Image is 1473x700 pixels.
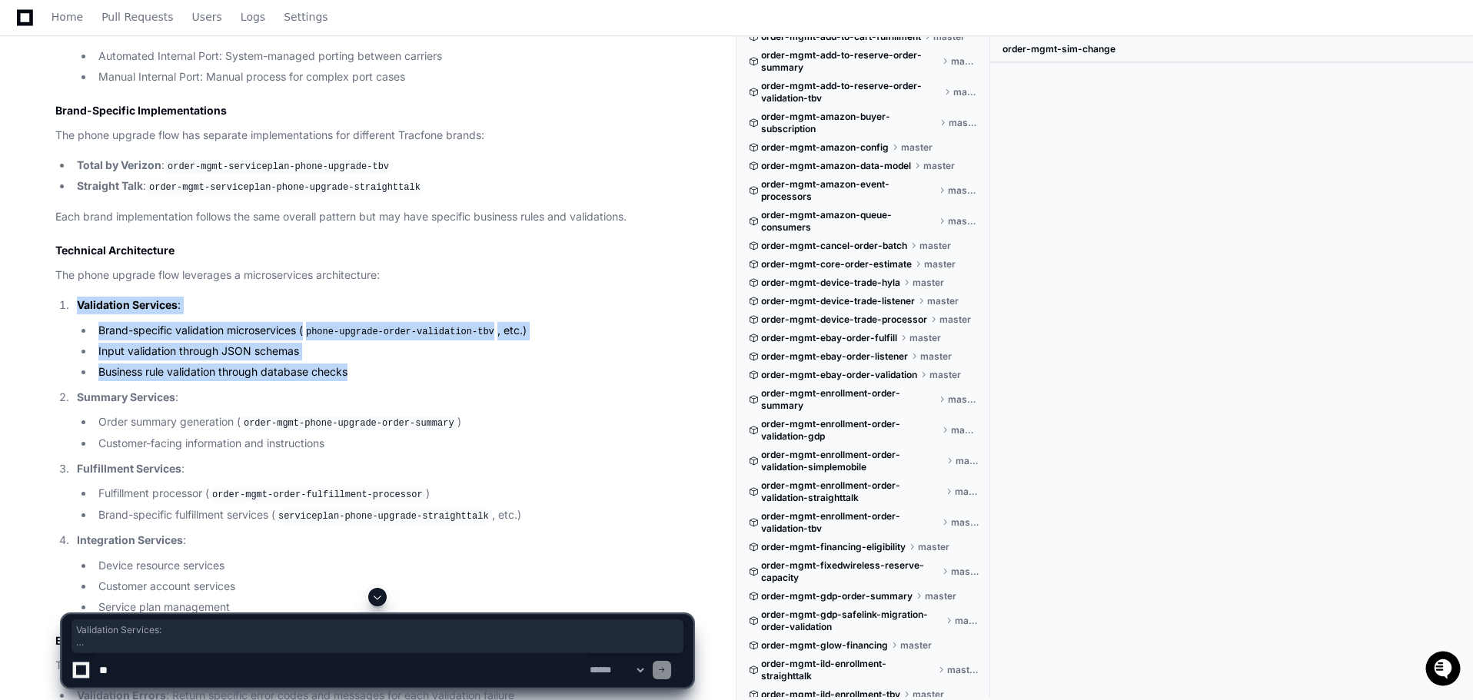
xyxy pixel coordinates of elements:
[55,267,693,284] p: The phone upgrade flow leverages a microservices architecture:
[192,12,222,22] span: Users
[918,541,949,553] span: master
[923,160,955,172] span: master
[951,424,979,436] span: master
[761,141,889,154] span: order-mgmt-amazon-config
[77,389,693,406] p: :
[761,387,936,412] span: order-mgmt-enrollment-order-summary
[761,31,921,43] span: order-mgmt-add-to-cart-fulfillment
[101,12,173,22] span: Pull Requests
[761,80,941,105] span: order-mgmt-add-to-reserve-order-validation-tbv
[761,240,907,252] span: order-mgmt-cancel-order-batch
[761,258,912,270] span: order-mgmt-core-order-estimate
[761,350,908,363] span: order-mgmt-ebay-order-listener
[901,141,933,154] span: master
[15,168,103,180] div: Past conversations
[52,114,252,130] div: Start new chat
[153,241,186,252] span: Pylon
[94,343,693,360] li: Input validation through JSON schemas
[55,103,693,118] h2: Brand-Specific Implementations
[261,119,280,138] button: Start new chat
[15,61,280,86] div: Welcome
[948,184,979,197] span: master
[94,322,693,340] li: Brand-specific validation microservices ( , etc.)
[761,49,939,74] span: order-mgmt-add-to-reserve-order-summary
[15,114,43,142] img: 1736555170064-99ba0984-63c1-480f-8ee9-699278ef63ed
[15,191,40,216] img: Sivanandan EM
[761,314,927,326] span: order-mgmt-device-trade-processor
[94,435,693,453] li: Customer-facing information and instructions
[920,350,952,363] span: master
[939,314,971,326] span: master
[94,413,693,432] li: Order summary generation ( )
[77,298,178,311] strong: Validation Services
[948,393,979,406] span: master
[48,206,125,218] span: [PERSON_NAME]
[919,240,951,252] span: master
[951,516,979,529] span: master
[761,209,936,234] span: order-mgmt-amazon-queue-consumers
[761,178,936,203] span: order-mgmt-amazon-event-processors
[94,68,693,86] li: Manual Internal Port: Manual process for complex port cases
[94,578,693,595] li: Customer account services
[108,240,186,252] a: Powered byPylon
[77,460,693,478] p: :
[165,160,392,174] code: order-mgmt-serviceplan-phone-upgrade-tbv
[927,295,959,307] span: master
[128,206,133,218] span: •
[55,243,693,258] h2: Technical Architecture
[52,12,83,22] span: Home
[761,541,906,553] span: order-mgmt-financing-eligibility
[951,566,979,578] span: master
[761,510,939,535] span: order-mgmt-enrollment-order-validation-tbv
[761,160,911,172] span: order-mgmt-amazon-data-model
[913,277,944,289] span: master
[761,418,939,443] span: order-mgmt-enrollment-order-validation-gdp
[146,181,424,194] code: order-mgmt-serviceplan-phone-upgrade-straighttalk
[15,15,46,46] img: PlayerZero
[209,488,426,502] code: order-mgmt-order-fulfillment-processor
[77,297,693,314] p: :
[94,506,693,525] li: Brand-specific fulfillment services ( , etc.)
[94,48,693,65] li: Automated Internal Port: System-managed porting between carriers
[951,55,979,68] span: master
[77,532,693,549] p: :
[72,157,693,175] li: :
[761,559,939,584] span: order-mgmt-fixedwireless-reserve-capacity
[948,215,979,227] span: master
[949,117,979,129] span: master
[77,462,181,475] strong: Fulfillment Services
[924,258,956,270] span: master
[241,12,265,22] span: Logs
[761,449,943,473] span: order-mgmt-enrollment-order-validation-simplemobile
[929,369,961,381] span: master
[761,479,943,504] span: order-mgmt-enrollment-order-validation-straighttalk
[77,390,175,403] strong: Summary Services
[933,31,965,43] span: master
[94,485,693,503] li: Fulfillment processor ( )
[94,363,693,381] li: Business rule validation through database checks
[76,624,679,649] span: Validation Services: Brand-specific validation microservices (phone-upgrade-order-validation-tbv,...
[284,12,328,22] span: Settings
[77,158,161,171] strong: Total by Verizon
[238,164,280,183] button: See all
[956,455,979,467] span: master
[909,332,941,344] span: master
[761,369,917,381] span: order-mgmt-ebay-order-validation
[761,295,915,307] span: order-mgmt-device-trade-listener
[761,111,936,135] span: order-mgmt-amazon-buyer-subscription
[55,208,693,226] p: Each brand implementation follows the same overall pattern but may have specific business rules a...
[275,509,492,523] code: serviceplan-phone-upgrade-straighttalk
[136,206,168,218] span: [DATE]
[761,277,900,289] span: order-mgmt-device-trade-hyla
[1003,43,1116,55] span: order-mgmt-sim-change
[241,416,457,430] code: order-mgmt-phone-upgrade-order-summary
[77,533,183,546] strong: Integration Services
[52,130,195,142] div: We're available if you need us!
[955,486,979,498] span: master
[72,177,693,196] li: :
[94,557,693,575] li: Device resource services
[761,332,897,344] span: order-mgmt-ebay-order-fulfill
[953,86,979,98] span: master
[77,179,143,192] strong: Straight Talk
